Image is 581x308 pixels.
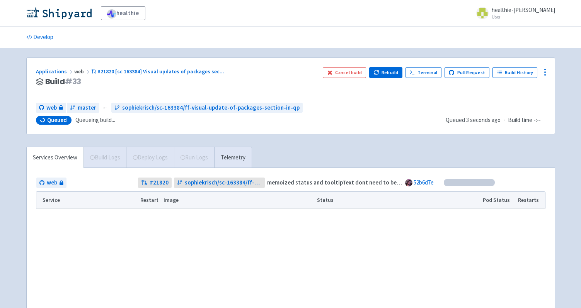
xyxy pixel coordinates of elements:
[466,116,501,124] time: 3 seconds ago
[508,116,532,125] span: Build time
[27,147,83,168] a: Services Overview
[47,116,67,124] span: Queued
[75,116,115,125] span: Queueing build...
[406,67,441,78] a: Terminal
[36,103,66,113] a: web
[445,67,490,78] a: Pull Request
[47,178,57,187] span: web
[65,76,82,87] span: # 33
[111,103,303,113] a: sophiekrisch/sc-163384/ff-visual-update-of-packages-section-in-qp
[74,68,91,75] span: web
[78,103,96,112] span: master
[446,116,501,124] span: Queued
[492,14,555,19] small: User
[414,179,434,186] a: 52b6d7e
[267,179,446,186] strong: memoized status and tooltipText dont need to be functions anymore
[138,192,161,209] th: Restart
[46,103,57,112] span: web
[534,116,541,125] span: -:--
[492,6,555,14] span: healthie-[PERSON_NAME]
[36,178,66,188] a: web
[45,77,82,86] span: Build
[369,67,402,78] button: Rebuild
[492,67,537,78] a: Build History
[36,68,74,75] a: Applications
[26,7,92,19] img: Shipyard logo
[315,192,480,209] th: Status
[97,68,224,75] span: #21820 [sc 163384] Visual updates of packages sec ...
[161,192,314,209] th: Image
[67,103,99,113] a: master
[138,178,172,188] a: #21820
[122,103,300,112] span: sophiekrisch/sc-163384/ff-visual-update-of-packages-section-in-qp
[214,147,252,168] a: Telemetry
[174,178,265,188] a: sophiekrisch/sc-163384/ff-visual-update-of-packages-section-in-qp
[102,103,108,112] span: ←
[91,68,226,75] a: #21820 [sc 163384] Visual updates of packages sec...
[101,6,145,20] a: healthie
[480,192,515,209] th: Pod Status
[185,178,262,187] span: sophiekrisch/sc-163384/ff-visual-update-of-packages-section-in-qp
[26,27,53,48] a: Develop
[323,67,366,78] button: Cancel build
[150,178,169,187] strong: # 21820
[446,116,545,125] div: ·
[36,192,138,209] th: Service
[472,7,555,19] a: healthie-[PERSON_NAME] User
[515,192,545,209] th: Restarts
